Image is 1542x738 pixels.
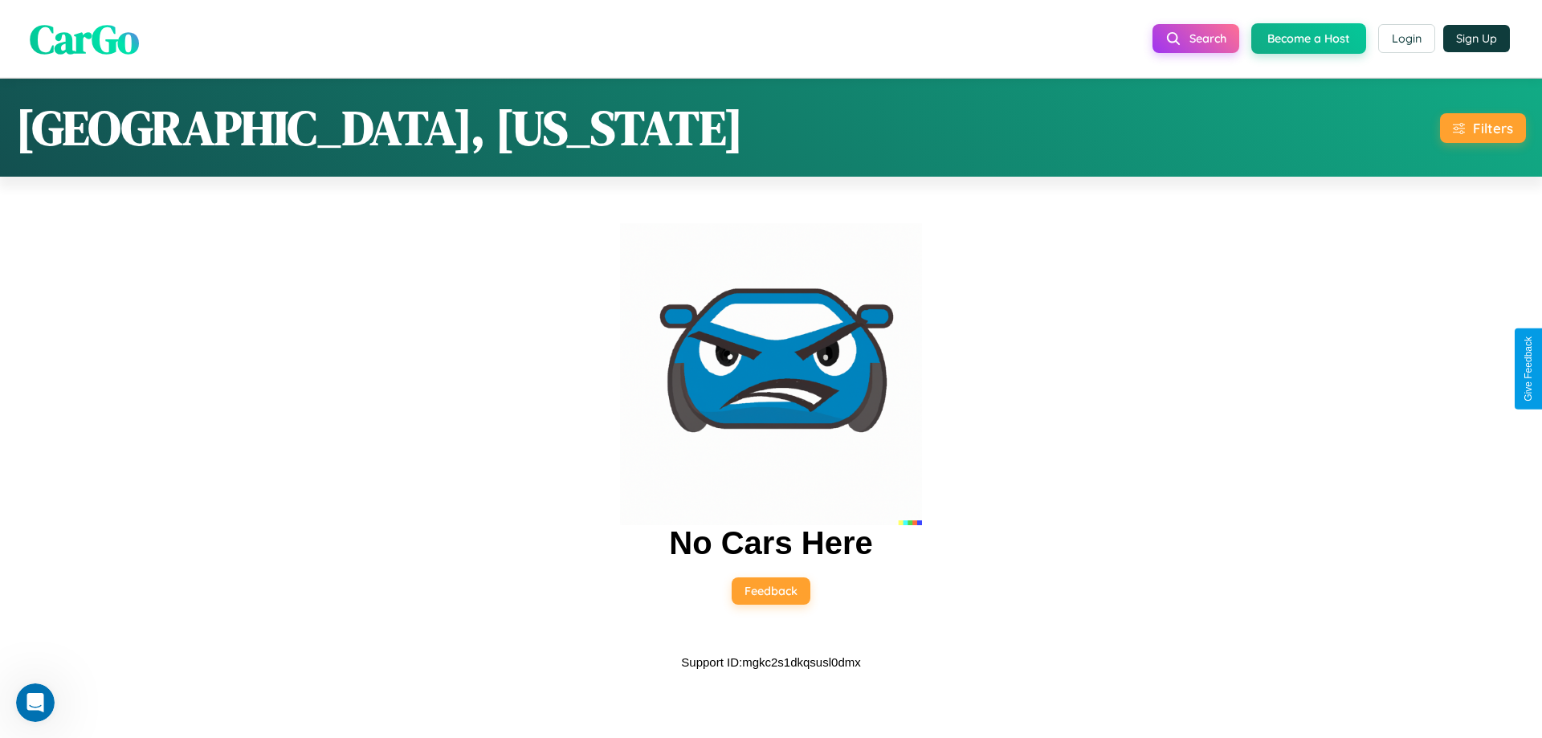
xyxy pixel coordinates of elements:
button: Become a Host [1251,23,1366,54]
div: Give Feedback [1523,336,1534,402]
button: Feedback [732,577,810,605]
button: Sign Up [1443,25,1510,52]
h2: No Cars Here [669,525,872,561]
div: Filters [1473,120,1513,137]
button: Login [1378,24,1435,53]
img: car [620,223,922,525]
span: CarGo [30,10,139,66]
iframe: Intercom live chat [16,683,55,722]
button: Filters [1440,113,1526,143]
span: Search [1189,31,1226,46]
p: Support ID: mgkc2s1dkqsusl0dmx [681,651,860,673]
button: Search [1152,24,1239,53]
h1: [GEOGRAPHIC_DATA], [US_STATE] [16,95,743,161]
